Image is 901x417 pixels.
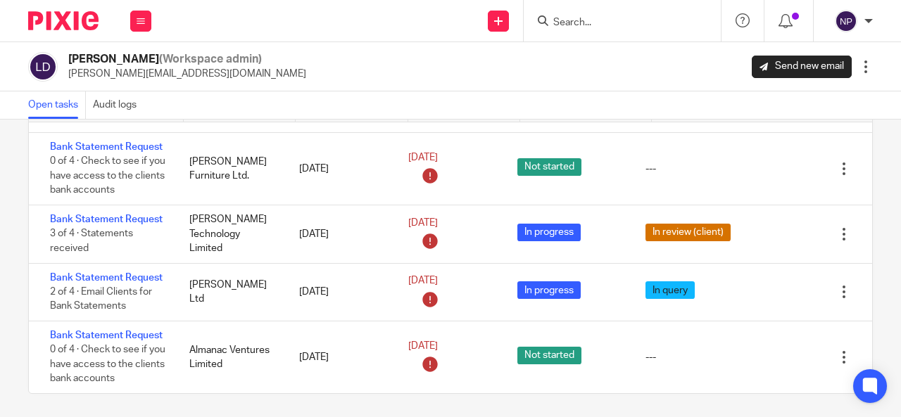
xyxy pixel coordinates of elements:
a: Audit logs [93,91,144,119]
h2: [PERSON_NAME] [68,52,306,67]
div: [PERSON_NAME] Ltd [175,271,284,314]
span: In query [645,281,695,299]
div: [PERSON_NAME] Furniture Ltd. [175,148,284,191]
span: [DATE] [408,276,438,286]
span: In progress [517,281,581,299]
div: [DATE] [285,278,394,306]
div: Almanac Ventures Limited [175,336,284,379]
div: [PERSON_NAME] Technology Limited [175,205,284,262]
img: Pixie [28,11,99,30]
img: svg%3E [835,10,857,32]
span: 0 of 4 · Check to see if you have access to the clients bank accounts [50,157,165,195]
div: [DATE] [285,343,394,371]
a: Open tasks [28,91,86,119]
a: Bank Statement Request [50,273,163,283]
span: [DATE] [408,218,438,228]
span: Not started [517,158,581,176]
div: [DATE] [285,155,394,183]
span: (Workspace admin) [159,53,262,65]
div: --- [645,350,656,364]
p: [PERSON_NAME][EMAIL_ADDRESS][DOMAIN_NAME] [68,67,306,81]
span: [DATE] [408,341,438,351]
span: Not started [517,347,581,364]
a: Bank Statement Request [50,331,163,340]
img: svg%3E [28,52,58,82]
span: 2 of 4 · Email Clients for Bank Statements [50,287,152,312]
div: --- [645,162,656,176]
span: 0 of 4 · Check to see if you have access to the clients bank accounts [50,345,165,384]
a: Bank Statement Request [50,142,163,152]
span: In progress [517,224,581,241]
span: 3 of 4 · Statements received [50,229,133,254]
input: Search [552,17,679,30]
span: 3 of 4 · Statements received [50,98,133,123]
span: [DATE] [408,153,438,162]
a: Send new email [752,56,852,78]
div: [DATE] [285,220,394,248]
a: Bank Statement Request [50,214,163,224]
span: In review (client) [645,224,731,241]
